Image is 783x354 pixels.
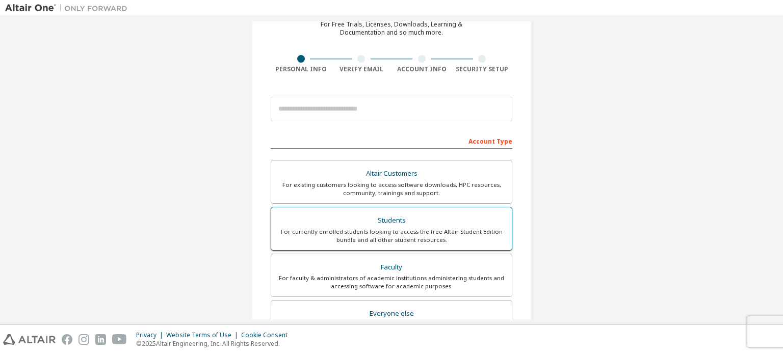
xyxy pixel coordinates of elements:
div: Verify Email [331,65,392,73]
img: Altair One [5,3,133,13]
div: For currently enrolled students looking to access the free Altair Student Edition bundle and all ... [277,228,506,244]
div: Faculty [277,260,506,275]
div: Website Terms of Use [166,331,241,339]
img: instagram.svg [79,334,89,345]
img: facebook.svg [62,334,72,345]
div: For existing customers looking to access software downloads, HPC resources, community, trainings ... [277,181,506,197]
div: Everyone else [277,307,506,321]
div: Students [277,213,506,228]
div: For Free Trials, Licenses, Downloads, Learning & Documentation and so much more. [321,20,462,37]
img: linkedin.svg [95,334,106,345]
div: Account Type [271,132,512,149]
div: Personal Info [271,65,331,73]
p: © 2025 Altair Engineering, Inc. All Rights Reserved. [136,339,294,348]
div: Altair Customers [277,167,506,181]
img: altair_logo.svg [3,334,56,345]
div: Account Info [391,65,452,73]
div: Cookie Consent [241,331,294,339]
div: For faculty & administrators of academic institutions administering students and accessing softwa... [277,274,506,290]
div: Security Setup [452,65,513,73]
div: Privacy [136,331,166,339]
img: youtube.svg [112,334,127,345]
